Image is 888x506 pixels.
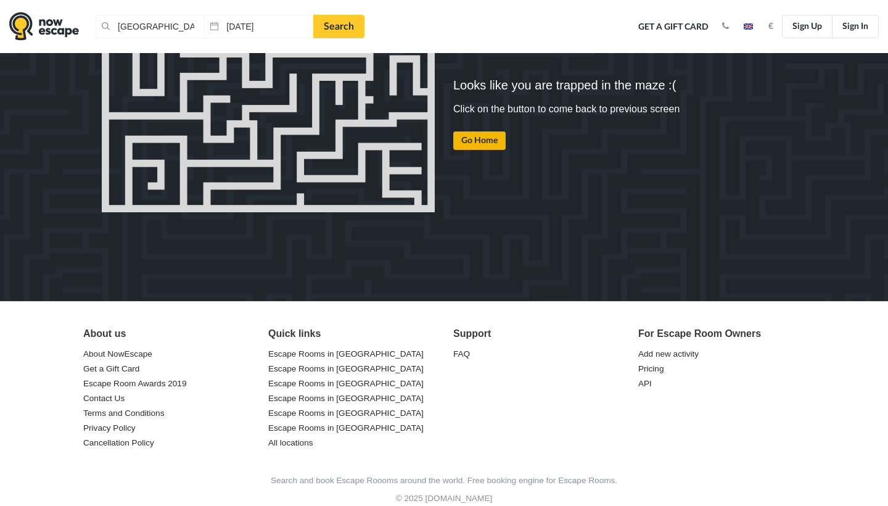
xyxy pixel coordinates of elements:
[83,405,164,422] a: Terms and Conditions
[268,390,424,407] a: Escape Rooms in [GEOGRAPHIC_DATA]
[453,102,786,117] p: Click on the button to come back to previous screen
[268,360,424,378] a: Escape Rooms in [GEOGRAPHIC_DATA]
[268,375,424,392] a: Escape Rooms in [GEOGRAPHIC_DATA]
[638,360,664,378] a: Pricing
[634,14,713,41] a: Get a Gift Card
[638,326,805,341] div: For Escape Room Owners
[268,405,424,422] a: Escape Rooms in [GEOGRAPHIC_DATA]
[83,420,136,437] a: Privacy Policy
[268,346,424,363] a: Escape Rooms in [GEOGRAPHIC_DATA]
[453,78,786,92] h5: Looks like you are trapped in the maze :(
[83,346,152,363] a: About NowEscape
[638,346,699,363] a: Add new activity
[9,475,879,487] p: Search and book Escape Roooms around the world. Free booking engine for Escape Rooms.
[83,360,139,378] a: Get a Gift Card
[453,346,470,363] a: FAQ
[268,434,313,452] a: All locations
[453,131,506,150] a: Go Home
[9,492,879,505] p: © 2025 [DOMAIN_NAME]
[453,326,620,341] div: Support
[83,390,125,407] a: Contact Us
[638,375,652,392] a: API
[96,15,204,38] input: Place or Room Name
[744,23,753,30] img: en.jpg
[83,326,250,341] div: About us
[832,15,879,38] a: Sign In
[762,20,779,33] button: €
[782,15,832,38] a: Sign Up
[268,420,424,437] a: Escape Rooms in [GEOGRAPHIC_DATA]
[268,326,435,341] div: Quick links
[83,375,187,392] a: Escape Room Awards 2019
[768,22,773,31] strong: €
[313,15,364,38] a: Search
[204,15,313,38] input: Date
[83,434,154,452] a: Cancellation Policy
[9,12,79,41] img: logo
